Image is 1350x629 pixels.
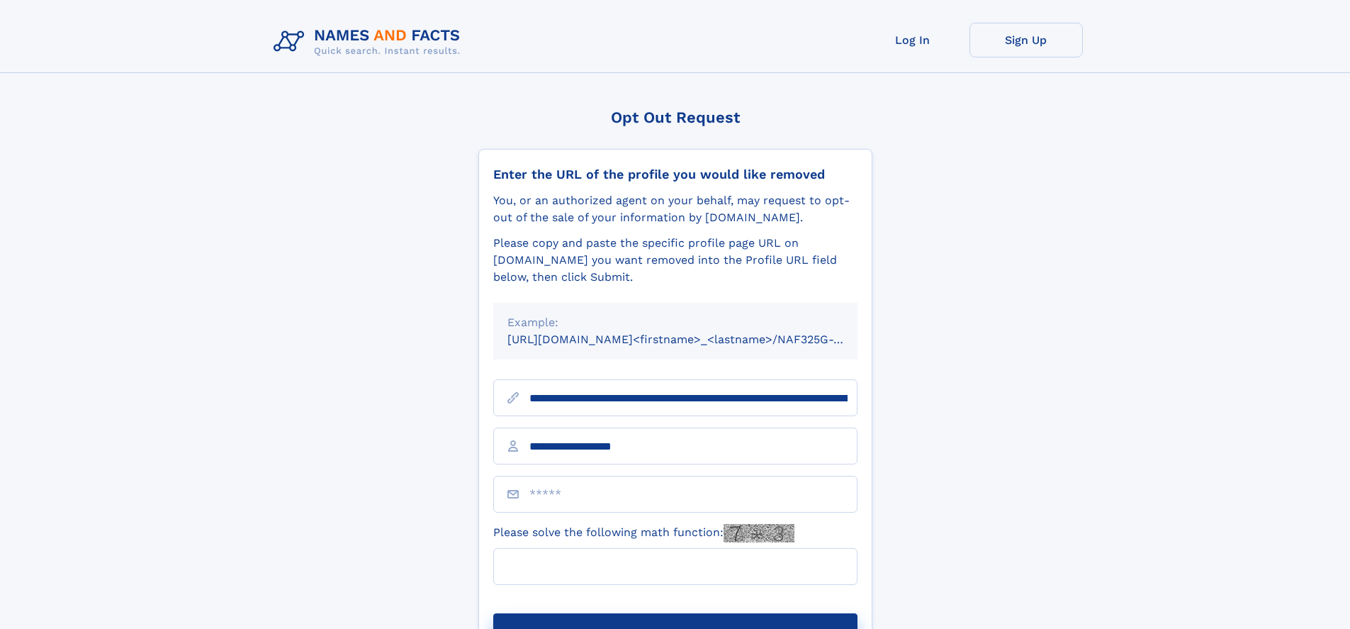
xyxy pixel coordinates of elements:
[478,108,872,126] div: Opt Out Request
[493,167,857,182] div: Enter the URL of the profile you would like removed
[969,23,1083,57] a: Sign Up
[493,192,857,226] div: You, or an authorized agent on your behalf, may request to opt-out of the sale of your informatio...
[493,235,857,286] div: Please copy and paste the specific profile page URL on [DOMAIN_NAME] you want removed into the Pr...
[856,23,969,57] a: Log In
[493,524,794,542] label: Please solve the following math function:
[507,333,884,346] small: [URL][DOMAIN_NAME]<firstname>_<lastname>/NAF325G-xxxxxxxx
[268,23,472,61] img: Logo Names and Facts
[507,314,843,331] div: Example:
